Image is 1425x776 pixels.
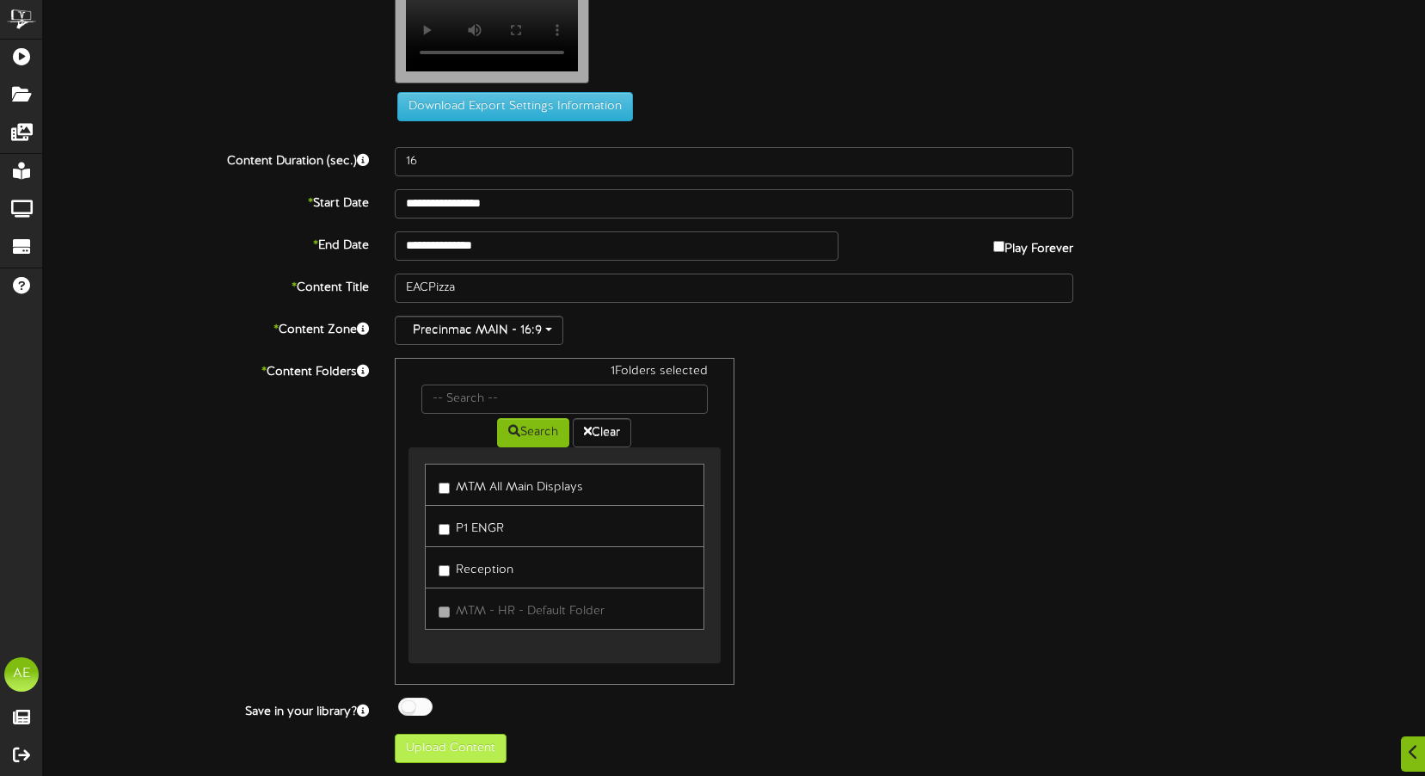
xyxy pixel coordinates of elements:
[439,483,450,494] input: MTM All Main Displays
[421,385,707,414] input: -- Search --
[30,274,382,297] label: Content Title
[439,607,450,618] input: MTM - HR - Default Folder
[30,316,382,339] label: Content Zone
[439,556,513,579] label: Reception
[456,605,605,618] span: MTM - HR - Default Folder
[30,147,382,170] label: Content Duration (sec.)
[397,92,633,121] button: Download Export Settings Information
[439,514,504,538] label: P1 ENGR
[439,565,450,576] input: Reception
[4,657,39,692] div: AE
[439,524,450,535] input: P1 ENGR
[30,189,382,212] label: Start Date
[993,241,1004,252] input: Play Forever
[993,231,1073,258] label: Play Forever
[30,698,382,721] label: Save in your library?
[395,734,507,763] button: Upload Content
[389,100,633,113] a: Download Export Settings Information
[408,363,720,385] div: 1 Folders selected
[30,231,382,255] label: End Date
[395,316,563,345] button: Precinmac MAIN - 16:9
[395,274,1073,303] input: Title of this Content
[439,473,583,496] label: MTM All Main Displays
[573,418,631,447] button: Clear
[30,358,382,381] label: Content Folders
[497,418,569,447] button: Search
